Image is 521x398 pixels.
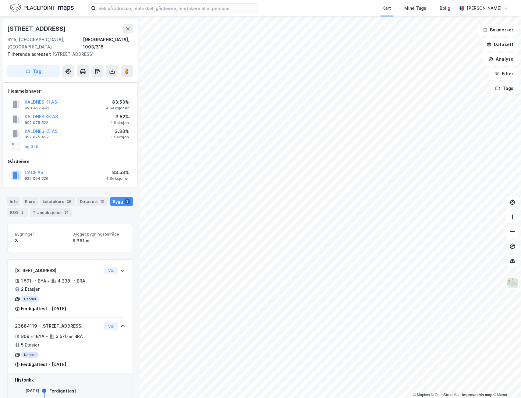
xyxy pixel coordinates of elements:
div: 925 094 226 [25,176,48,181]
div: 3 [15,237,68,244]
div: 29 [66,198,73,204]
div: 4 Seksjoner [106,176,129,181]
div: Hjemmelshaver [8,87,133,95]
div: • [46,334,48,339]
div: 1 591 ㎡ BYA [21,277,46,285]
button: Bokmerker [477,24,519,36]
div: Mine Tags [404,5,426,12]
div: 10 [99,198,105,204]
div: 892 075 492 [25,135,49,140]
div: 5 Etasjer [21,341,39,349]
button: Vis [104,267,118,274]
div: Bygg [110,197,133,206]
div: Eiere [23,197,38,206]
div: Datasett [77,197,108,206]
div: 3 570 ㎡ BRA [56,333,83,340]
div: 3115, [GEOGRAPHIC_DATA], [GEOGRAPHIC_DATA] [7,36,83,51]
input: Søk på adresse, matrikkel, gårdeiere, leietakere eller personer [96,4,259,13]
div: 31 [63,209,69,215]
div: 9 391 ㎡ [73,237,125,244]
button: Tags [490,82,519,94]
span: Bygninger [15,232,68,237]
iframe: Chat Widget [491,369,521,398]
button: Datasett [481,38,519,51]
div: 4 Seksjoner [106,106,129,111]
span: Bygget bygningsområde [73,232,125,237]
div: Transaksjoner [30,208,72,217]
div: 4 238 ㎡ BRA [58,277,85,285]
button: Filter [489,68,519,80]
div: Kart [382,5,391,12]
div: 2 Etasjer [21,286,40,293]
button: Analyse [483,53,519,65]
div: 2 [19,209,25,215]
div: Historikk [15,376,125,384]
img: Z [507,277,518,289]
div: 3 [124,198,130,204]
span: Tilhørende adresser: [7,52,52,57]
div: 3.33% [111,128,129,135]
div: Gårdeiere [8,158,133,165]
div: 23884119 - [STREET_ADDRESS] [15,322,102,330]
button: Tag [7,65,60,77]
div: Ferdigattest - [DATE] [21,305,66,312]
div: 83.53% [106,98,129,106]
a: OpenStreetMap [431,393,461,397]
div: Ferdigattest - [DATE] [21,361,66,368]
img: logo.f888ab2527a4732fd821a326f86c7f29.svg [10,3,74,13]
button: Vis [104,322,118,330]
div: [DATE] [15,388,39,393]
div: 1 Seksjon [111,120,129,125]
div: Info [7,197,20,206]
div: 993 437 492 [25,106,49,111]
div: • [48,279,50,283]
div: 3.52% [111,113,129,120]
div: 83.53% [106,169,129,176]
div: Ferdigattest [49,387,76,395]
div: 1 Seksjon [111,135,129,140]
div: [PERSON_NAME] [467,5,502,12]
div: [STREET_ADDRESS] [15,267,102,274]
div: [STREET_ADDRESS] [7,51,128,58]
div: Leietakere [40,197,75,206]
div: [STREET_ADDRESS] [7,24,67,34]
div: 809 ㎡ BYA [21,333,44,340]
a: Improve this map [462,393,492,397]
div: ESG [7,208,28,217]
div: 892 075 522 [25,120,48,125]
a: Mapbox [413,393,430,397]
div: Bolig [440,5,450,12]
div: [GEOGRAPHIC_DATA], 1003/315 [83,36,133,51]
